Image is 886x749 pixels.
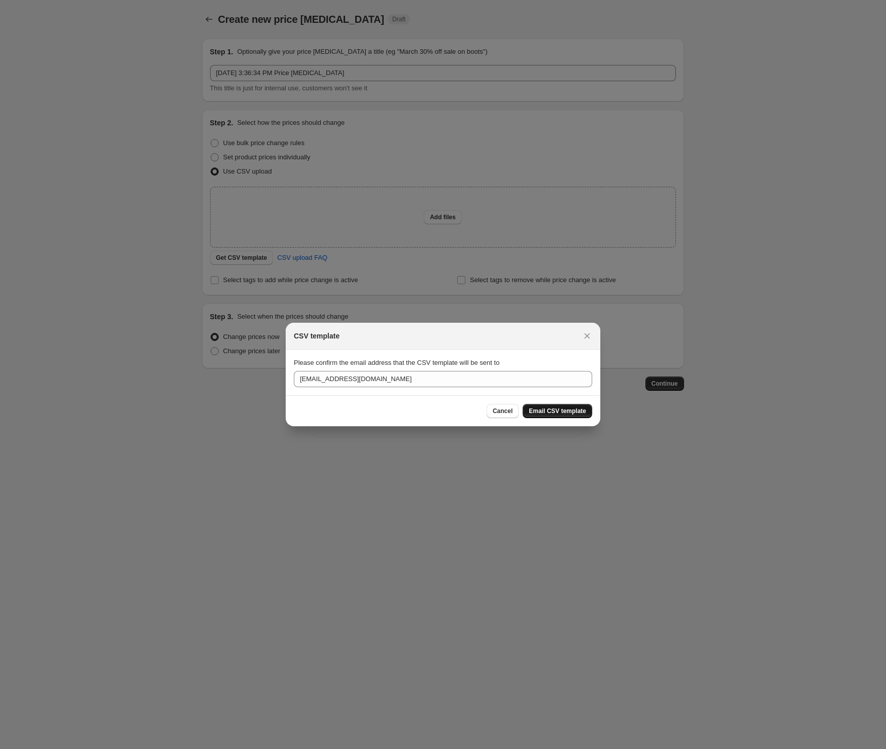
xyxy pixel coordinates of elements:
[294,359,499,366] span: Please confirm the email address that the CSV template will be sent to
[294,331,339,341] h2: CSV template
[523,404,592,418] button: Email CSV template
[580,329,594,343] button: Close
[487,404,519,418] button: Cancel
[493,407,513,415] span: Cancel
[529,407,586,415] span: Email CSV template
